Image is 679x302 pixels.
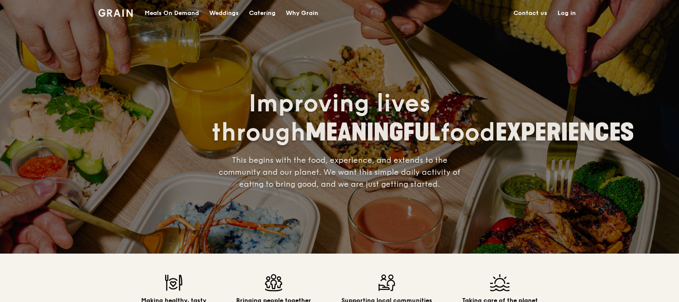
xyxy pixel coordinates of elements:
a: Log in [552,0,581,26]
div: Catering [249,0,276,26]
div: Why Grain [286,0,318,26]
a: Weddings [204,0,244,26]
img: Making healthy, tasty [141,274,206,291]
span: Improving lives through food [211,89,634,147]
span: EXPERIENCES [495,118,634,147]
img: Bringing people together [236,274,311,291]
a: Why Grain [281,0,323,26]
span: MEANINGFUL [305,118,440,147]
a: Contact us [508,0,552,26]
img: Taking care of the planet [462,274,538,291]
div: Weddings [209,0,239,26]
a: Catering [244,0,281,26]
img: Grain [98,9,133,17]
img: Supporting local communities [341,274,432,291]
span: This begins with the food, experience, and extends to the community and our planet. We want this ... [219,155,460,189]
div: Meals On Demand [145,0,199,26]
